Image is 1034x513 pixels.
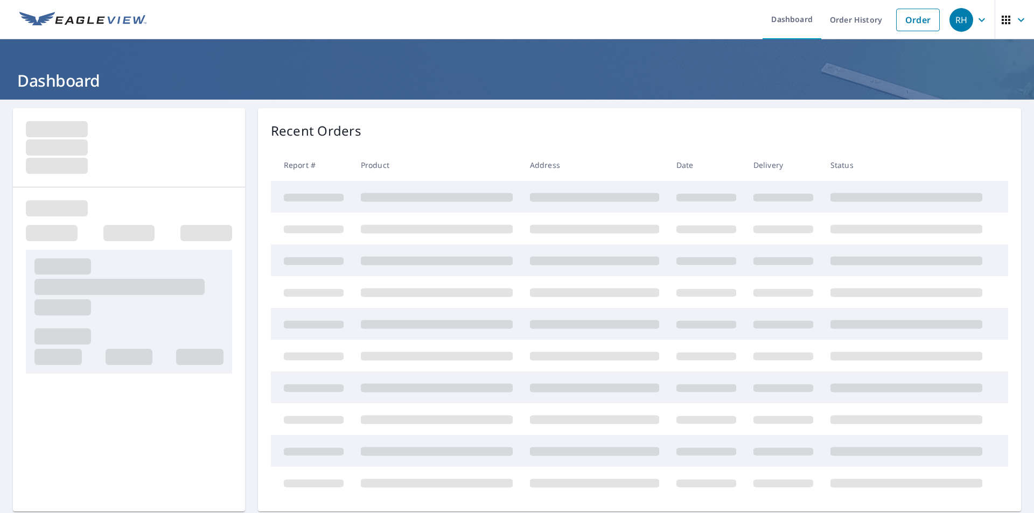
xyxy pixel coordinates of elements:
th: Status [822,149,991,181]
a: Order [896,9,940,31]
th: Report # [271,149,352,181]
div: RH [949,8,973,32]
th: Product [352,149,521,181]
h1: Dashboard [13,69,1021,92]
img: EV Logo [19,12,146,28]
th: Date [668,149,745,181]
th: Address [521,149,668,181]
p: Recent Orders [271,121,361,140]
th: Delivery [745,149,822,181]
